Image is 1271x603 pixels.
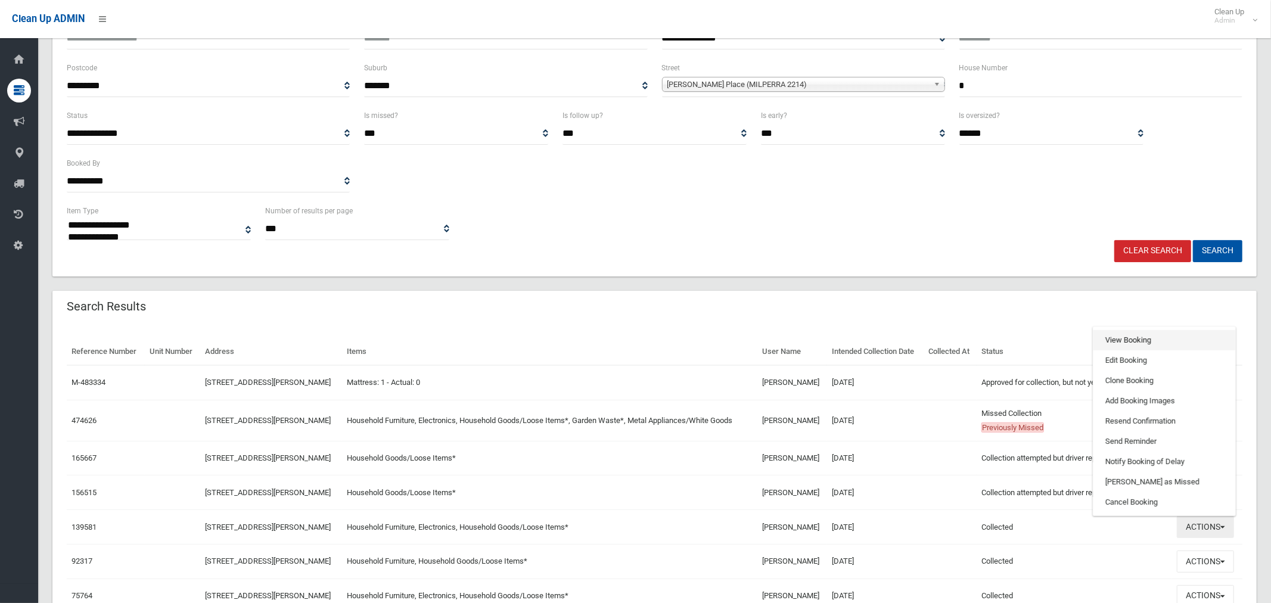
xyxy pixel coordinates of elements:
a: Cancel Booking [1093,492,1235,512]
a: View Booking [1093,330,1235,350]
td: Missed Collection [977,400,1172,441]
th: Intended Collection Date [827,338,924,365]
a: 474626 [72,416,97,425]
td: [PERSON_NAME] [757,475,828,510]
button: Actions [1177,516,1234,538]
a: [STREET_ADDRESS][PERSON_NAME] [205,416,331,425]
td: Household Goods/Loose Items* [342,475,757,510]
a: [STREET_ADDRESS][PERSON_NAME] [205,453,331,462]
a: [STREET_ADDRESS][PERSON_NAME] [205,488,331,497]
a: 156515 [72,488,97,497]
a: Add Booking Images [1093,391,1235,411]
label: House Number [959,61,1008,74]
td: Collected [977,545,1172,579]
td: Household Furniture, Electronics, Household Goods/Loose Items*, Garden Waste*, Metal Appliances/W... [342,400,757,441]
th: Unit Number [145,338,200,365]
td: Approved for collection, but not yet assigned to route [977,365,1172,400]
a: Notify Booking of Delay [1093,452,1235,472]
label: Status [67,109,88,122]
label: Number of results per page [265,204,353,217]
td: [DATE] [827,510,924,545]
small: Admin [1214,16,1244,25]
a: Edit Booking [1093,350,1235,371]
header: Search Results [52,295,160,318]
button: Actions [1177,551,1234,573]
a: 139581 [72,523,97,531]
td: [PERSON_NAME] [757,441,828,475]
label: Street [662,61,680,74]
a: Clone Booking [1093,371,1235,391]
td: Household Furniture, Household Goods/Loose Items* [342,545,757,579]
button: Search [1193,240,1242,262]
span: [PERSON_NAME] Place (MILPERRA 2214) [667,77,929,92]
a: 75764 [72,591,92,600]
label: Postcode [67,61,97,74]
label: Item Type [67,204,98,217]
a: [PERSON_NAME] as Missed [1093,472,1235,492]
td: [PERSON_NAME] [757,545,828,579]
a: M-483334 [72,378,105,387]
td: [DATE] [827,441,924,475]
td: [DATE] [827,400,924,441]
a: [STREET_ADDRESS][PERSON_NAME] [205,523,331,531]
td: [PERSON_NAME] [757,365,828,400]
th: Reference Number [67,338,145,365]
label: Is oversized? [959,109,1000,122]
td: Collected [977,510,1172,545]
th: Address [200,338,342,365]
td: Collection attempted but driver reported issues [977,475,1172,510]
td: [DATE] [827,475,924,510]
a: Resend Confirmation [1093,411,1235,431]
td: Mattress: 1 - Actual: 0 [342,365,757,400]
a: 165667 [72,453,97,462]
label: Is follow up? [563,109,603,122]
td: Collection attempted but driver reported issues [977,441,1172,475]
th: Status [977,338,1172,365]
a: [STREET_ADDRESS][PERSON_NAME] [205,591,331,600]
span: Clean Up [1208,7,1256,25]
td: [DATE] [827,365,924,400]
label: Suburb [364,61,387,74]
a: 92317 [72,557,92,565]
span: Previously Missed [981,422,1044,433]
label: Is early? [761,109,787,122]
span: Clean Up ADMIN [12,13,85,24]
td: Household Goods/Loose Items* [342,441,757,475]
th: Collected At [924,338,977,365]
label: Is missed? [364,109,398,122]
a: [STREET_ADDRESS][PERSON_NAME] [205,378,331,387]
a: Clear Search [1114,240,1191,262]
td: [PERSON_NAME] [757,400,828,441]
label: Booked By [67,157,100,170]
a: [STREET_ADDRESS][PERSON_NAME] [205,557,331,565]
a: Send Reminder [1093,431,1235,452]
td: [PERSON_NAME] [757,510,828,545]
th: Items [342,338,757,365]
td: Household Furniture, Electronics, Household Goods/Loose Items* [342,510,757,545]
th: User Name [757,338,828,365]
td: [DATE] [827,545,924,579]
